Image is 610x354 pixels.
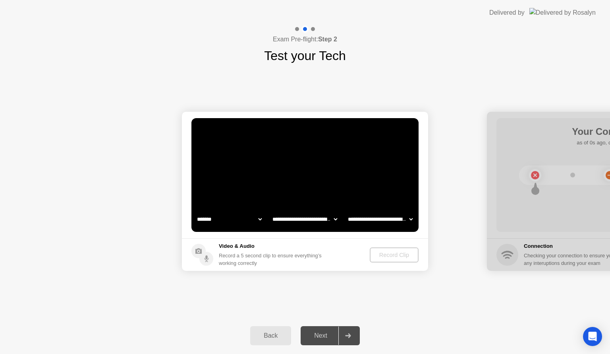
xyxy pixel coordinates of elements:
select: Available microphones [346,211,414,227]
button: Next [301,326,360,345]
div: Record Clip [373,252,415,258]
div: Next [303,332,338,339]
img: Delivered by Rosalyn [529,8,596,17]
div: Open Intercom Messenger [583,327,602,346]
b: Step 2 [318,36,337,43]
div: Record a 5 second clip to ensure everything’s working correctly [219,252,325,267]
h4: Exam Pre-flight: [273,35,337,44]
select: Available speakers [271,211,339,227]
div: Delivered by [489,8,525,18]
button: Record Clip [370,247,419,263]
button: Back [250,326,291,345]
select: Available cameras [195,211,263,227]
div: Back [253,332,289,339]
h5: Video & Audio [219,242,325,250]
h1: Test your Tech [264,46,346,65]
